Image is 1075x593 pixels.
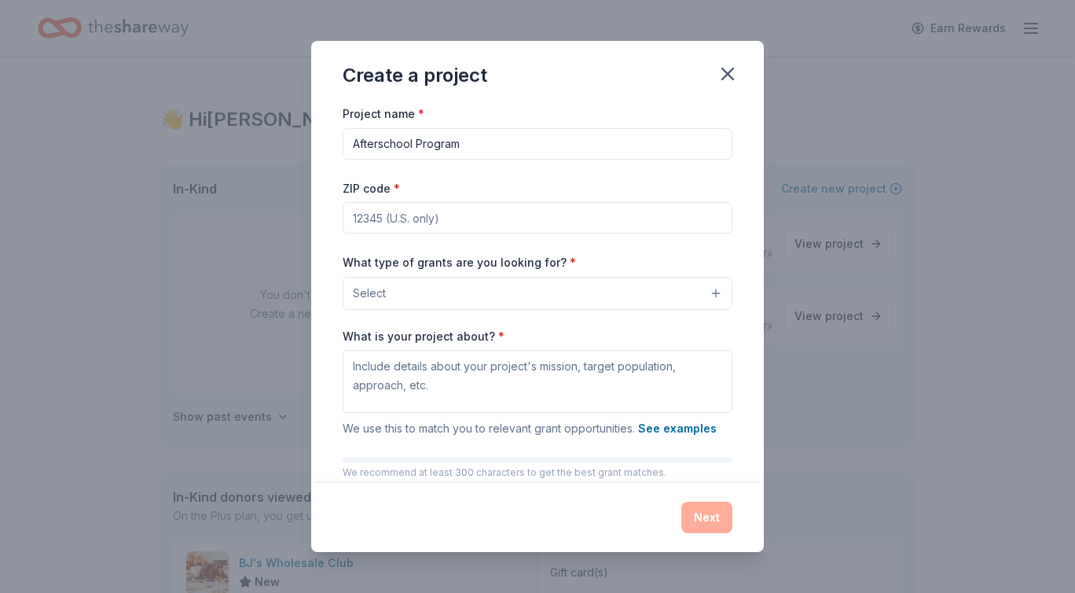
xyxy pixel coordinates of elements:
label: Project name [343,106,424,122]
button: See examples [638,419,717,438]
span: Select [353,284,386,303]
button: Select [343,277,732,310]
span: We use this to match you to relevant grant opportunities. [343,422,717,435]
div: Create a project [343,63,487,88]
input: 12345 (U.S. only) [343,202,732,234]
input: After school program [343,128,732,160]
label: What is your project about? [343,329,504,344]
label: What type of grants are you looking for? [343,255,576,271]
p: We recommend at least 300 characters to get the best grant matches. [343,466,732,479]
label: ZIP code [343,181,400,197]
